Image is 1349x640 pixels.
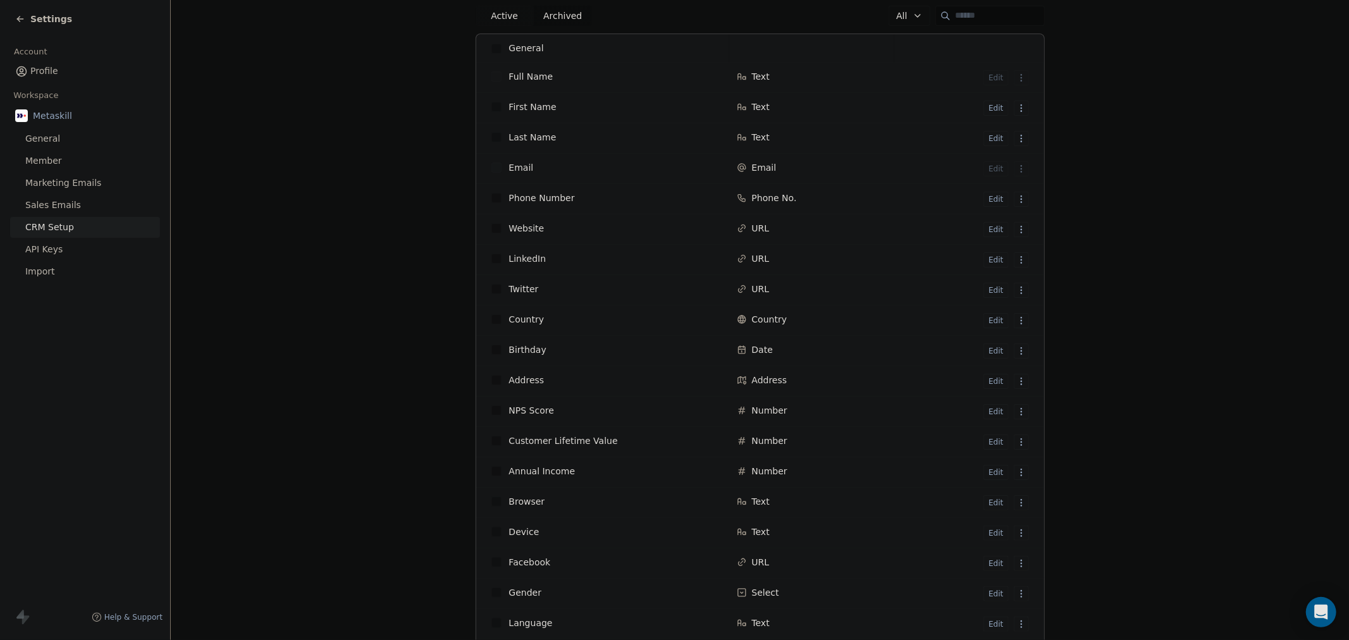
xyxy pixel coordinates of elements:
span: General [509,42,544,55]
button: Edit [983,343,1008,359]
button: Edit [983,222,1008,237]
button: Edit [983,374,1008,389]
span: LinkedIn [509,252,546,265]
span: Full Name [509,70,553,83]
button: Edit [983,404,1008,419]
span: API Keys [25,243,63,256]
span: URL [752,252,770,265]
span: Email [752,161,777,174]
span: CRM Setup [25,221,74,234]
span: Text [752,526,770,538]
button: Edit [983,252,1008,268]
span: General [25,132,60,145]
button: Edit [983,192,1008,207]
span: Customer Lifetime Value [509,434,618,447]
button: Edit [983,131,1008,146]
button: Edit [983,434,1008,450]
span: Facebook [509,556,551,569]
button: Edit [983,586,1008,601]
span: Phone Number [509,192,575,204]
a: Settings [15,13,72,25]
span: URL [752,222,770,235]
a: CRM Setup [10,217,160,238]
span: Import [25,265,54,278]
a: Help & Support [92,612,163,622]
a: Member [10,151,160,171]
img: AVATAR%20METASKILL%20-%20Colori%20Positivo.png [15,109,28,122]
span: Number [752,465,787,477]
span: Profile [30,65,58,78]
span: Number [752,404,787,417]
span: Annual Income [509,465,576,477]
span: Sales Emails [25,199,81,212]
span: URL [752,283,770,295]
span: Language [509,617,553,629]
span: Text [752,617,770,629]
a: API Keys [10,239,160,260]
a: Import [10,261,160,282]
button: Edit [983,465,1008,480]
span: Device [509,526,539,538]
span: Birthday [509,343,546,356]
a: General [10,128,160,149]
span: Marketing Emails [25,176,101,190]
span: Text [752,495,770,508]
span: Date [752,343,773,356]
span: Twitter [509,283,539,295]
span: Help & Support [104,612,163,622]
span: Phone No. [752,192,797,204]
button: Edit [983,495,1008,510]
span: NPS Score [509,404,554,417]
span: Email [509,161,534,174]
span: First Name [509,101,557,113]
span: Text [752,131,770,144]
button: Edit [983,70,1008,85]
div: Open Intercom Messenger [1306,597,1336,627]
span: URL [752,556,770,569]
span: Address [752,374,787,386]
span: Number [752,434,787,447]
span: Workspace [8,86,64,105]
button: Edit [983,101,1008,116]
a: Sales Emails [10,195,160,216]
a: Marketing Emails [10,173,160,194]
button: Edit [983,313,1008,328]
button: Edit [983,526,1008,541]
span: Gender [509,586,542,599]
span: Website [509,222,545,235]
button: Edit [983,556,1008,571]
span: Browser [509,495,545,508]
span: Text [752,70,770,83]
span: Select [752,586,779,599]
span: Address [509,374,545,386]
span: Last Name [509,131,557,144]
span: Country [752,313,787,326]
button: Edit [983,617,1008,632]
span: Archived [543,9,582,23]
span: All [896,9,907,23]
span: Account [8,42,52,61]
button: Edit [983,161,1008,176]
span: Settings [30,13,72,25]
span: Metaskill [33,109,72,122]
a: Profile [10,61,160,82]
span: Member [25,154,62,168]
button: Edit [983,283,1008,298]
span: Text [752,101,770,113]
span: Country [509,313,545,326]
